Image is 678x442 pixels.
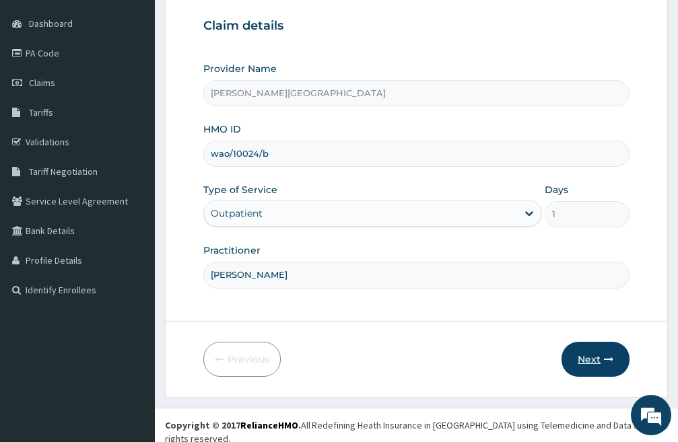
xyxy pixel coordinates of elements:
[203,262,630,288] input: Enter Name
[545,183,568,196] label: Days
[240,419,298,431] a: RelianceHMO
[203,122,241,136] label: HMO ID
[25,67,55,101] img: d_794563401_company_1708531726252_794563401
[29,165,98,178] span: Tariff Negotiation
[29,77,55,89] span: Claims
[70,75,226,93] div: Chat with us now
[203,183,277,196] label: Type of Service
[7,297,257,344] textarea: Type your message and hit 'Enter'
[562,342,630,377] button: Next
[203,19,630,34] h3: Claim details
[165,419,301,431] strong: Copyright © 2017 .
[203,244,261,257] label: Practitioner
[312,418,668,432] div: Redefining Heath Insurance in [GEOGRAPHIC_DATA] using Telemedicine and Data Science!
[203,62,277,75] label: Provider Name
[203,342,281,377] button: Previous
[78,134,186,270] span: We're online!
[203,141,630,167] input: Enter HMO ID
[211,207,263,220] div: Outpatient
[221,7,253,39] div: Minimize live chat window
[29,106,53,118] span: Tariffs
[29,17,73,30] span: Dashboard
